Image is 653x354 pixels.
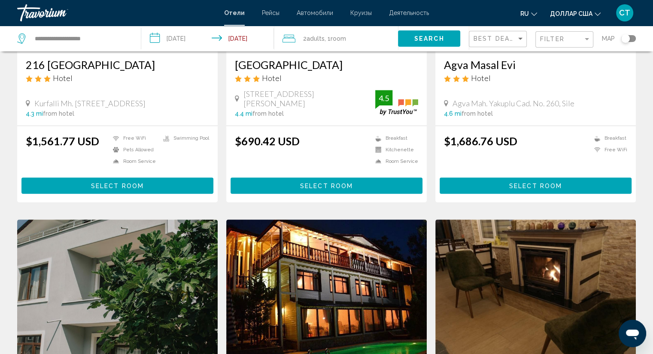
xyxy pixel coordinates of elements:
a: 216 [GEOGRAPHIC_DATA] [26,58,209,71]
span: 4.3 mi [26,110,43,117]
li: Breakfast [371,135,418,142]
a: [GEOGRAPHIC_DATA] [235,58,418,71]
ins: $1,561.77 USD [26,135,99,147]
span: 4.4 mi [235,110,252,117]
li: Breakfast [590,135,627,142]
img: trustyou-badge.svg [375,90,418,115]
span: 4.6 mi [444,110,462,117]
ins: $690.42 USD [235,135,300,147]
span: Best Deals [474,35,519,42]
font: доллар США [550,10,592,17]
a: Круизы [350,9,372,16]
li: Room Service [371,158,418,165]
span: Room [331,35,346,42]
button: Изменить язык [520,7,537,20]
span: Hotel [262,73,282,83]
li: Free WiFi [109,135,159,142]
div: 3 star Hotel [26,73,209,83]
button: Меню пользователя [614,4,636,22]
a: Select Room [21,180,213,189]
button: Select Room [21,177,213,193]
span: Select Room [91,183,144,189]
button: Select Room [231,177,422,193]
div: 3 star Hotel [444,73,627,83]
a: Рейсы [262,9,279,16]
span: , 1 [325,33,346,45]
button: Travelers: 2 adults, 0 children [274,26,398,51]
ins: $1,686.76 USD [444,135,517,147]
a: Травориум [17,4,216,21]
button: Изменить валюту [550,7,601,20]
span: Kurfalli Mh. [STREET_ADDRESS] [34,99,146,108]
li: Swimming Pool [159,135,209,142]
a: Отели [224,9,245,16]
span: [STREET_ADDRESS][PERSON_NAME] [243,89,375,108]
span: Hotel [53,73,73,83]
button: Select Room [440,177,632,193]
span: Hotel [471,73,491,83]
span: Map [602,33,615,45]
span: Select Room [300,183,353,189]
span: from hotel [462,110,493,117]
span: Agva Mah. Yakuplu Cad. No. 260, Sile [453,99,574,108]
mat-select: Sort by [474,36,524,43]
span: from hotel [252,110,284,117]
div: 4.5 [375,93,392,103]
a: Select Room [231,180,422,189]
span: Select Room [509,183,562,189]
span: Filter [540,36,565,42]
iframe: Кнопка запуска окна обмена сообщениями [619,320,646,347]
font: СТ [619,8,630,17]
a: Деятельность [389,9,429,16]
li: Free WiFi [590,146,627,153]
li: Room Service [109,158,159,165]
button: Search [398,30,460,46]
li: Pets Allowed [109,146,159,153]
span: Adults [307,35,325,42]
div: 3 star Hotel [235,73,418,83]
span: Search [414,36,444,42]
button: Filter [535,31,593,48]
button: Toggle map [615,35,636,42]
a: Select Room [440,180,632,189]
font: ru [520,10,529,17]
span: 2 [303,33,325,45]
span: from hotel [43,110,74,117]
a: Agva Masal Evi [444,58,627,71]
a: Автомобили [297,9,333,16]
button: Check-in date: Aug 22, 2025 Check-out date: Aug 30, 2025 [141,26,274,51]
li: Kitchenette [371,146,418,153]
